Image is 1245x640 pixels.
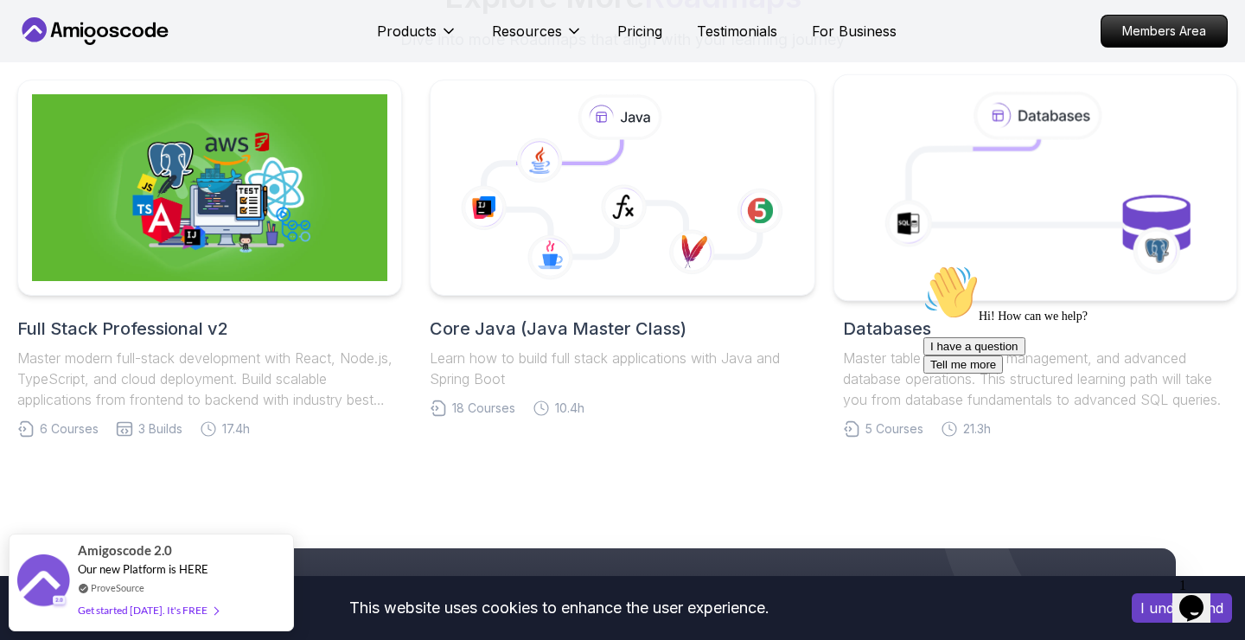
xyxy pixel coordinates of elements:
[7,7,318,116] div: 👋Hi! How can we help?I have a questionTell me more
[32,94,387,281] img: Full Stack Professional v2
[843,348,1228,410] p: Master table design, data management, and advanced database operations. This structured learning ...
[17,317,402,341] h2: Full Stack Professional v2
[78,541,172,560] span: Amigoscode 2.0
[916,258,1228,562] iframe: chat widget
[430,348,814,389] p: Learn how to build full stack applications with Java and Spring Boot
[17,80,402,438] a: Full Stack Professional v2Full Stack Professional v2Master modern full-stack development with Rea...
[78,600,218,620] div: Get started [DATE]. It's FREE
[492,21,583,55] button: Resources
[78,562,208,576] span: Our new Platform is HERE
[452,400,515,417] span: 18 Courses
[1101,15,1228,48] a: Members Area
[812,21,897,42] a: For Business
[1101,16,1227,47] p: Members Area
[222,420,250,438] span: 17.4h
[430,317,814,341] h2: Core Java (Java Master Class)
[377,21,457,55] button: Products
[17,348,402,410] p: Master modern full-stack development with React, Node.js, TypeScript, and cloud deployment. Build...
[17,554,69,611] img: provesource social proof notification image
[7,80,109,98] button: I have a question
[7,52,171,65] span: Hi! How can we help?
[13,589,1106,627] div: This website uses cookies to enhance the user experience.
[430,80,814,438] a: Core Java (Java Master Class)Learn how to build full stack applications with Java and Spring Boot...
[7,7,62,62] img: :wave:
[138,420,182,438] span: 3 Builds
[843,80,1228,438] a: DatabasesMaster table design, data management, and advanced database operations. This structured ...
[843,317,1228,341] h2: Databases
[377,21,437,42] p: Products
[617,21,662,42] a: Pricing
[555,400,584,417] span: 10.4h
[1132,593,1232,623] button: Accept cookies
[91,580,144,595] a: ProveSource
[1172,571,1228,623] iframe: chat widget
[492,21,562,42] p: Resources
[7,98,86,116] button: Tell me more
[697,21,777,42] a: Testimonials
[40,420,99,438] span: 6 Courses
[865,420,923,438] span: 5 Courses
